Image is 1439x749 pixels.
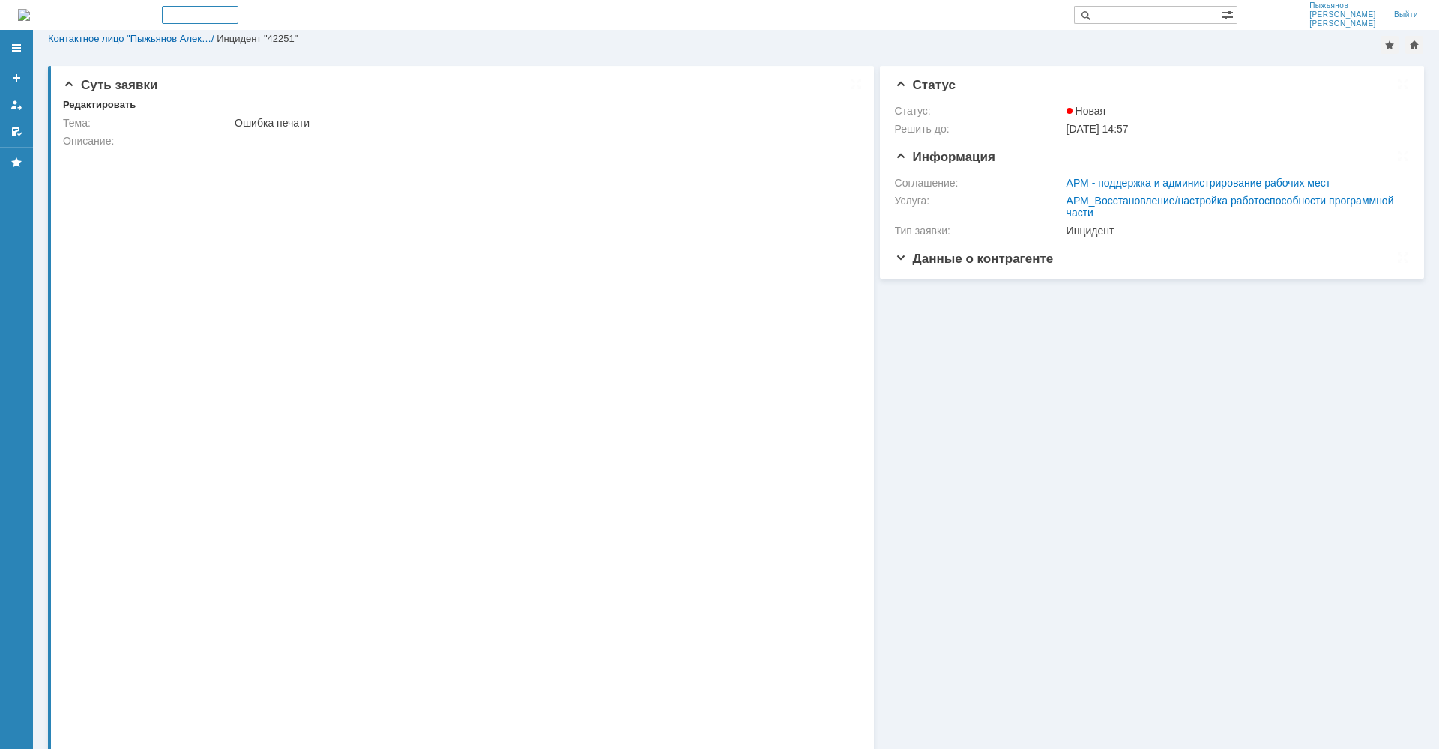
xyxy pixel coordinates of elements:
div: На всю страницу [850,78,862,90]
a: АРМ - поддержка и администрирование рабочих мест [1067,177,1331,189]
span: Новая [1067,105,1106,117]
div: На всю страницу [1397,150,1409,162]
a: Создать заявку [4,66,28,90]
a: Мои согласования [4,120,28,144]
div: Сделать домашней страницей [1405,36,1423,54]
a: Контактное лицо "Пыжьянов Алек… [48,33,211,44]
a: Перейти на домашнюю страницу [18,9,30,21]
div: Услуга: [895,195,1064,207]
span: [PERSON_NAME] [1309,10,1376,19]
div: Редактировать [63,99,136,111]
a: Мои заявки [4,93,28,117]
div: Инцидент [1067,225,1402,237]
div: На всю страницу [1397,78,1409,90]
span: Информация [895,150,995,164]
span: [DATE] 14:57 [1067,123,1129,135]
img: logo [18,9,30,21]
div: На всю страницу [1397,252,1409,264]
div: Ошибка печати [235,117,851,129]
div: Описание: [63,135,854,147]
div: Инцидент "42251" [217,33,298,44]
div: Решить до: [895,123,1064,135]
div: Добавить в избранное [1381,36,1399,54]
span: [PERSON_NAME] [1309,19,1376,28]
div: Статус: [895,105,1064,117]
div: Тип заявки: [895,225,1064,237]
div: / [48,33,217,44]
span: Данные о контрагенте [895,252,1054,266]
span: Суть заявки [63,78,157,92]
div: Тема: [63,117,232,129]
a: АРМ_Восстановление/настройка работоспособности программной части [1067,195,1394,219]
span: Расширенный поиск [1222,7,1237,21]
span: Статус [895,78,956,92]
div: Соглашение: [895,177,1064,189]
span: Пыжьянов [1309,1,1376,10]
div: Создать [162,6,238,24]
